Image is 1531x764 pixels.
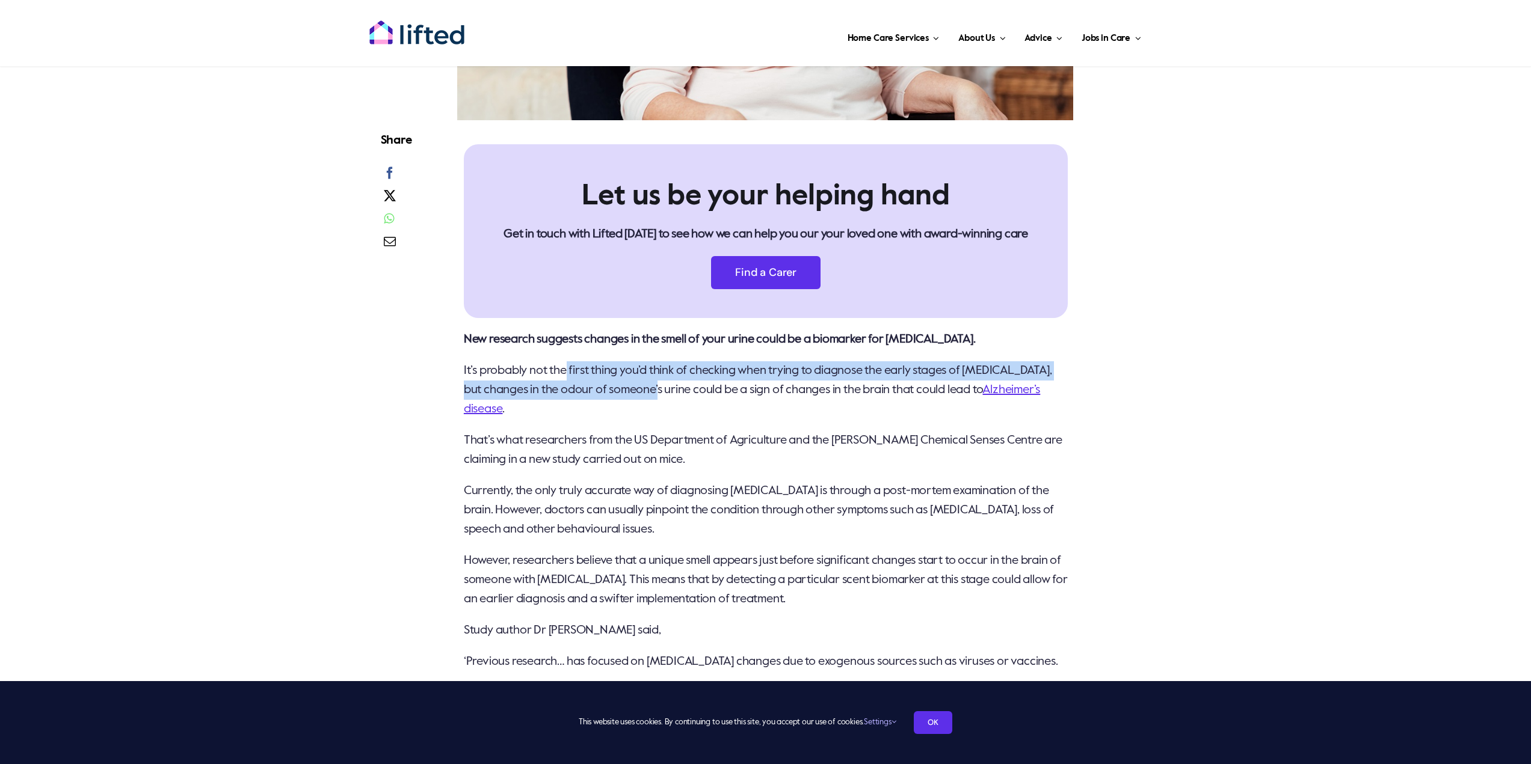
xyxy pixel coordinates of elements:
[381,165,399,188] a: Facebook
[381,210,398,233] a: WhatsApp
[958,29,995,48] span: About Us
[864,718,896,726] a: Settings
[464,551,1068,609] p: However, researchers believe that a unique smell appears just before significant changes start to...
[844,18,943,54] a: Home Care Services
[464,334,976,346] strong: New research suggests changes in the smell of your urine could be a biomarker for [MEDICAL_DATA].
[381,188,399,210] a: X
[381,132,412,149] h4: Share
[464,652,1068,671] p: ‘Previous research… has focused on [MEDICAL_DATA] changes due to exogenous sources such as viruse...
[464,431,1068,469] p: That’s what researchers from the US Department of Agriculture and the [PERSON_NAME] Chemical Sens...
[369,20,465,32] a: lifted-logo
[464,361,1068,419] p: It’s probably not the first thing you’d think of checking when trying to diagnose the early stage...
[381,233,399,256] a: Email
[469,180,1064,213] h2: Let us be your helping hand
[504,228,1028,240] strong: Get in touch with Lifted [DATE] to see how we can help you our your loved one with award-winning ...
[1024,29,1052,48] span: Advice
[735,266,796,279] span: Find a Carer
[848,29,929,48] span: Home Care Services
[464,481,1068,539] p: Currently, the only truly accurate way of diagnosing [MEDICAL_DATA] is through a post-mortem exam...
[955,18,1009,54] a: About Us
[504,18,1145,54] nav: Main Menu
[1082,29,1130,48] span: Jobs in Care
[464,621,1068,640] p: Study author Dr [PERSON_NAME] said,
[1021,18,1065,54] a: Advice
[1078,18,1145,54] a: Jobs in Care
[711,256,821,289] a: Find a Carer
[914,711,952,734] a: OK
[579,713,896,732] span: This website uses cookies. By continuing to use this site, you accept our use of cookies.
[464,384,1040,415] a: Alzheimer’s disease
